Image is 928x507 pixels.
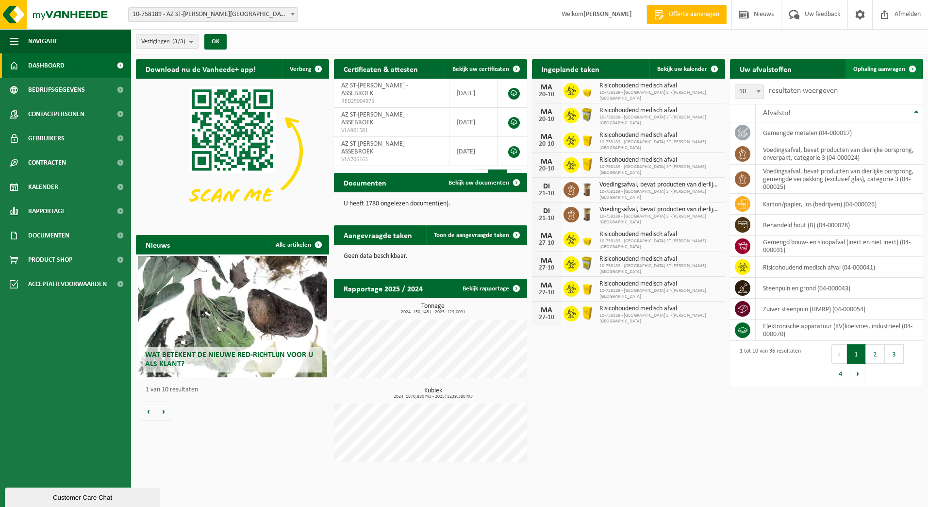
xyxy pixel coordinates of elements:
[579,280,596,296] img: LP-SB-00050-HPE-22
[599,214,720,225] span: 10-758189 - [GEOGRAPHIC_DATA] ST-[PERSON_NAME][GEOGRAPHIC_DATA]
[28,53,65,78] span: Dashboard
[850,364,865,383] button: Next
[334,279,432,298] h2: Rapportage 2025 / 2024
[28,199,66,223] span: Rapportage
[128,7,298,22] span: 10-758189 - AZ ST-LUCAS BRUGGE - ASSEBROEK
[756,236,923,257] td: gemengd bouw- en sloopafval (inert en niet inert) (04-000031)
[756,143,923,165] td: voedingsafval, bevat producten van dierlijke oorsprong, onverpakt, categorie 3 (04-000024)
[449,79,497,108] td: [DATE]
[28,126,65,151] span: Gebruikers
[5,486,162,507] iframe: chat widget
[28,29,58,53] span: Navigatie
[537,183,556,190] div: DI
[579,106,596,123] img: LP-SB-00045-CRB-21
[448,180,509,186] span: Bekijk uw documenten
[599,288,720,300] span: 10-758189 - [GEOGRAPHIC_DATA] ST-[PERSON_NAME][GEOGRAPHIC_DATA]
[537,158,556,166] div: MA
[599,90,720,101] span: 10-758189 - [GEOGRAPHIC_DATA] ST-[PERSON_NAME][GEOGRAPHIC_DATA]
[537,265,556,271] div: 27-10
[763,109,791,117] span: Afvalstof
[579,156,596,172] img: LP-SB-00060-HPE-22
[537,116,556,123] div: 20-10
[145,351,313,368] span: Wat betekent de nieuwe RED-richtlijn voor u als klant?
[334,173,396,192] h2: Documenten
[666,10,722,19] span: Offerte aanvragen
[579,205,596,222] img: WB-0140-HPE-BN-01
[28,272,107,296] span: Acceptatievoorwaarden
[756,165,923,194] td: voedingsafval, bevat producten van dierlijke oorsprong, gemengde verpakking (exclusief glas), cat...
[445,59,526,79] a: Bekijk uw certificaten
[341,140,408,155] span: AZ ST-[PERSON_NAME] - ASSEBROEK
[455,279,526,298] a: Bekijk rapportage
[290,66,311,72] span: Verberg
[537,215,556,222] div: 21-10
[129,8,298,21] span: 10-758189 - AZ ST-LUCAS BRUGGE - ASSEBROEK
[599,305,720,313] span: Risicohoudend medisch afval
[579,255,596,271] img: LP-SB-00045-CRB-21
[537,141,556,148] div: 20-10
[146,387,324,393] p: 1 van 10 resultaten
[599,231,720,238] span: Risicohoudend medisch afval
[599,263,720,275] span: 10-758189 - [GEOGRAPHIC_DATA] ST-[PERSON_NAME][GEOGRAPHIC_DATA]
[730,59,801,78] h2: Uw afvalstoffen
[769,87,838,95] label: resultaten weergeven
[426,225,526,245] a: Toon de aangevraagde taken
[156,402,171,421] button: Volgende
[537,207,556,215] div: DI
[853,66,905,72] span: Ophaling aanvragen
[341,127,442,135] span: VLA901581
[646,5,727,24] a: Offerte aanvragen
[756,299,923,320] td: zuiver steenpuin (HMRP) (04-000054)
[649,59,724,79] a: Bekijk uw kalender
[341,82,408,97] span: AZ ST-[PERSON_NAME] - ASSEBROEK
[434,232,509,238] span: Toon de aangevraagde taken
[756,320,923,341] td: elektronische apparatuur (KV)koelvries, industrieel (04-000070)
[599,206,720,214] span: Voedingsafval, bevat producten van dierlijke oorsprong, gemengde verpakking (exc...
[599,156,720,164] span: Risicohoudend medisch afval
[579,230,596,247] img: LP-SB-00030-HPE-22
[28,78,85,102] span: Bedrijfsgegevens
[341,111,408,126] span: AZ ST-[PERSON_NAME] - ASSEBROEK
[344,253,517,260] p: Geen data beschikbaar.
[452,66,509,72] span: Bekijk uw certificaten
[449,137,497,166] td: [DATE]
[537,232,556,240] div: MA
[599,238,720,250] span: 10-758189 - [GEOGRAPHIC_DATA] ST-[PERSON_NAME][GEOGRAPHIC_DATA]
[268,235,328,254] a: Alle artikelen
[537,133,556,141] div: MA
[449,108,497,137] td: [DATE]
[537,84,556,91] div: MA
[599,132,720,139] span: Risicohoudend medisch afval
[282,59,328,79] button: Verberg
[339,394,527,399] span: 2024: 1870,880 m3 - 2025: 1239,380 m3
[599,139,720,151] span: 10-758189 - [GEOGRAPHIC_DATA] ST-[PERSON_NAME][GEOGRAPHIC_DATA]
[583,11,632,18] strong: [PERSON_NAME]
[599,164,720,176] span: 10-758189 - [GEOGRAPHIC_DATA] ST-[PERSON_NAME][GEOGRAPHIC_DATA]
[341,156,442,164] span: VLA706163
[441,173,526,192] a: Bekijk uw documenten
[847,344,866,364] button: 1
[136,79,329,224] img: Download de VHEPlus App
[599,181,720,189] span: Voedingsafval, bevat producten van dierlijke oorsprong, onverpakt, categorie 3
[599,189,720,201] span: 10-758189 - [GEOGRAPHIC_DATA] ST-[PERSON_NAME][GEOGRAPHIC_DATA]
[537,257,556,265] div: MA
[756,194,923,215] td: karton/papier, los (bedrijven) (04-000026)
[28,151,66,175] span: Contracten
[339,310,527,315] span: 2024: 150,143 t - 2025: 129,009 t
[339,303,527,315] h3: Tonnage
[735,343,801,384] div: 1 tot 10 van 36 resultaten
[537,289,556,296] div: 27-10
[537,240,556,247] div: 27-10
[537,108,556,116] div: MA
[136,235,180,254] h2: Nieuws
[344,201,517,207] p: U heeft 1780 ongelezen document(en).
[756,257,923,278] td: risicohoudend medisch afval (04-000041)
[537,190,556,197] div: 21-10
[537,314,556,321] div: 27-10
[141,34,185,49] span: Vestigingen
[866,344,885,364] button: 2
[845,59,922,79] a: Ophaling aanvragen
[334,225,422,244] h2: Aangevraagde taken
[28,248,72,272] span: Product Shop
